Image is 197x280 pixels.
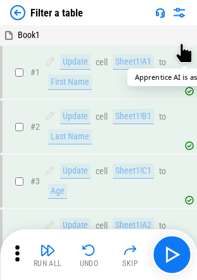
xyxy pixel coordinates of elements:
[60,218,91,233] div: Update
[172,5,187,20] img: Settings menu
[60,109,91,124] div: Update
[113,109,154,124] div: Sheet1!B1
[159,167,166,176] div: to
[30,176,40,186] span: # 3
[60,54,91,70] div: Update
[30,7,83,19] div: Filter a table
[48,75,92,90] div: First Name
[123,243,138,258] img: Skip
[96,58,108,67] div: cell
[96,167,108,176] div: cell
[10,5,25,20] img: Back
[113,54,154,70] div: Sheet1!A1
[30,67,40,77] span: # 1
[27,239,68,270] button: Run All
[96,221,108,231] div: cell
[18,30,40,40] span: Book1
[159,112,166,122] div: to
[34,260,62,267] div: Run All
[162,245,182,265] img: Main button
[69,239,110,270] button: Undo
[82,243,97,258] img: Undo
[48,129,92,144] div: Last Name
[159,221,166,231] div: to
[96,112,108,122] div: cell
[60,163,91,179] div: Update
[113,163,154,179] div: Sheet1!C1
[48,184,67,199] div: Age
[40,243,55,258] img: Run All
[159,58,166,67] div: to
[80,260,99,267] div: Undo
[155,8,165,18] img: Support
[122,260,138,267] div: Skip
[30,122,40,132] span: # 2
[110,239,151,270] button: Skip
[113,218,154,233] div: Sheet1!A2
